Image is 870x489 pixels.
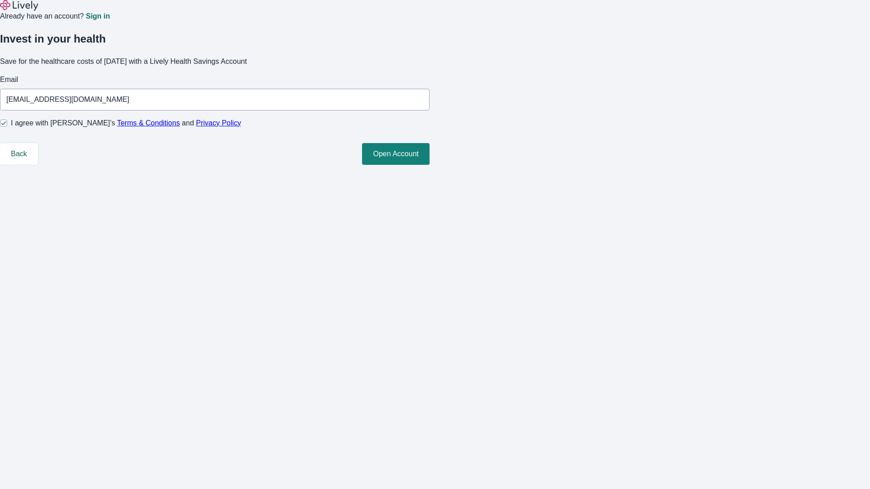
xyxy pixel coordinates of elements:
a: Privacy Policy [196,119,242,127]
a: Terms & Conditions [117,119,180,127]
button: Open Account [362,143,430,165]
a: Sign in [86,13,110,20]
span: I agree with [PERSON_NAME]’s and [11,118,241,129]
